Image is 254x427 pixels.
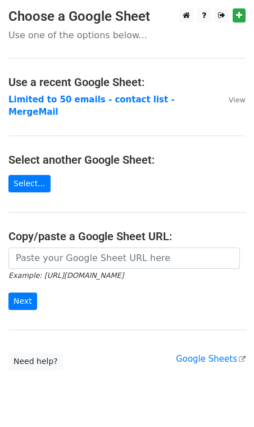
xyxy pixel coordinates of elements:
h4: Copy/paste a Google Sheet URL: [8,230,246,243]
h4: Use a recent Google Sheet: [8,75,246,89]
h3: Choose a Google Sheet [8,8,246,25]
h4: Select another Google Sheet: [8,153,246,167]
small: Example: [URL][DOMAIN_NAME] [8,271,124,280]
a: Need help? [8,353,63,370]
p: Use one of the options below... [8,29,246,41]
a: Limited to 50 emails - contact list - MergeMail [8,95,175,118]
input: Next [8,293,37,310]
a: Select... [8,175,51,192]
a: Google Sheets [176,354,246,364]
input: Paste your Google Sheet URL here [8,248,240,269]
small: View [229,96,246,104]
a: View [217,95,246,105]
